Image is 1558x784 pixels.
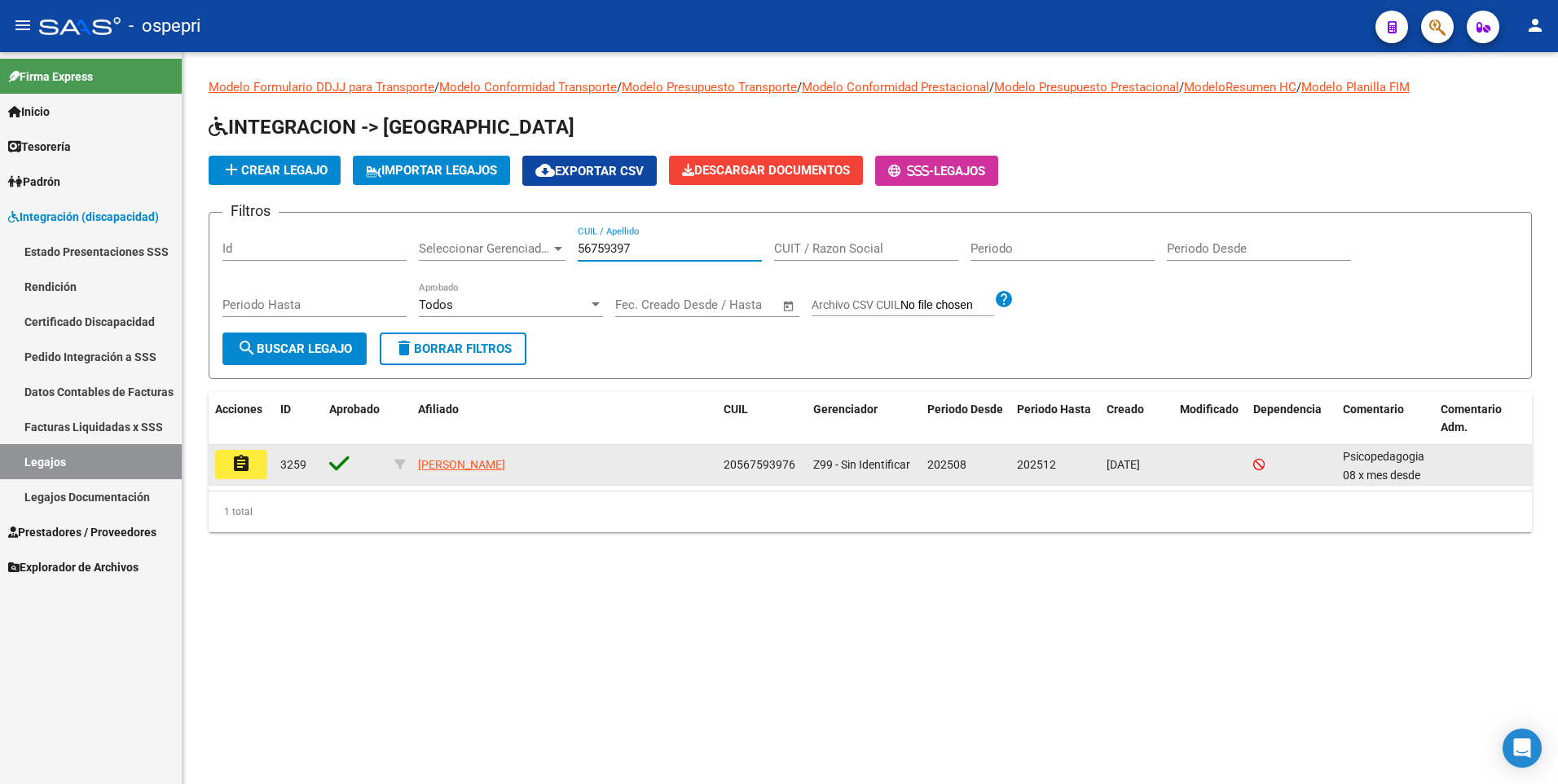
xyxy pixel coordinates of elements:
div: 1 total [209,491,1532,532]
span: ID [280,403,291,416]
input: Fecha inicio [615,297,681,312]
div: Open Intercom Messenger [1503,729,1542,768]
mat-icon: person [1525,15,1545,35]
mat-icon: add [222,160,241,179]
button: Descargar Documentos [669,156,863,185]
datatable-header-cell: Comentario [1336,392,1434,446]
button: Borrar Filtros [380,333,526,365]
span: 202512 [1017,458,1056,471]
span: Buscar Legajo [237,341,352,356]
datatable-header-cell: Aprobado [323,392,388,446]
span: CUIL [724,403,748,416]
span: Archivo CSV CUIL [812,298,900,311]
span: Creado [1107,403,1144,416]
span: Modificado [1180,403,1239,416]
span: Seleccionar Gerenciador [419,241,551,256]
datatable-header-cell: Comentario Adm. [1434,392,1532,446]
mat-icon: menu [13,15,33,35]
span: [DATE] [1107,458,1140,471]
span: 202508 [927,458,966,471]
mat-icon: help [994,289,1014,309]
datatable-header-cell: Modificado [1173,392,1247,446]
datatable-header-cell: CUIL [717,392,807,446]
span: Tesorería [8,138,71,156]
span: Borrar Filtros [394,341,512,356]
mat-icon: delete [394,338,414,358]
span: Afiliado [418,403,459,416]
input: Archivo CSV CUIL [900,298,994,313]
h3: Filtros [222,200,279,222]
span: Comentario Adm. [1441,403,1502,434]
mat-icon: cloud_download [535,161,555,180]
datatable-header-cell: Acciones [209,392,274,446]
button: Crear Legajo [209,156,341,185]
a: Modelo Conformidad Prestacional [802,80,989,95]
a: Modelo Presupuesto Prestacional [994,80,1179,95]
a: Modelo Planilla FIM [1301,80,1410,95]
datatable-header-cell: Periodo Hasta [1010,392,1100,446]
span: INTEGRACION -> [GEOGRAPHIC_DATA] [209,116,574,139]
datatable-header-cell: Periodo Desde [921,392,1010,446]
span: - ospepri [129,8,200,44]
a: ModeloResumen HC [1184,80,1296,95]
span: Legajos [934,164,985,178]
a: Modelo Presupuesto Transporte [622,80,797,95]
a: Modelo Formulario DDJJ para Transporte [209,80,434,95]
span: Crear Legajo [222,163,328,178]
span: Padrón [8,173,60,191]
span: IMPORTAR LEGAJOS [366,163,497,178]
input: Fecha fin [696,297,775,312]
span: Periodo Hasta [1017,403,1091,416]
span: Aprobado [329,403,380,416]
datatable-header-cell: Gerenciador [807,392,921,446]
span: Exportar CSV [535,164,644,178]
span: [PERSON_NAME] [418,458,505,471]
span: Acciones [215,403,262,416]
span: - [888,164,934,178]
mat-icon: assignment [231,454,251,473]
span: Explorador de Archivos [8,558,139,576]
div: / / / / / / [209,78,1532,532]
button: IMPORTAR LEGAJOS [353,156,510,185]
a: Modelo Conformidad Transporte [439,80,617,95]
span: Todos [419,297,453,312]
span: Periodo Desde [927,403,1003,416]
datatable-header-cell: Dependencia [1247,392,1336,446]
datatable-header-cell: Creado [1100,392,1173,446]
button: Open calendar [780,297,799,315]
span: 20567593976 [724,458,795,471]
span: Inicio [8,103,50,121]
span: Comentario [1343,403,1404,416]
datatable-header-cell: Afiliado [412,392,717,446]
span: Z99 - Sin Identificar [813,458,910,471]
button: -Legajos [875,156,998,186]
span: 3259 [280,458,306,471]
button: Exportar CSV [522,156,657,186]
span: Prestadores / Proveedores [8,523,156,541]
datatable-header-cell: ID [274,392,323,446]
span: Gerenciador [813,403,878,416]
button: Buscar Legajo [222,333,367,365]
span: Psicopedagogia 08 x mes desde 19/08/2025 al 31/12/2025 Lic Ruitor Roy Maximiliano. Modulo mensual... [1343,450,1433,611]
span: Descargar Documentos [682,163,850,178]
span: Integración (discapacidad) [8,208,159,226]
span: Firma Express [8,68,93,86]
span: Dependencia [1253,403,1322,416]
mat-icon: search [237,338,257,358]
